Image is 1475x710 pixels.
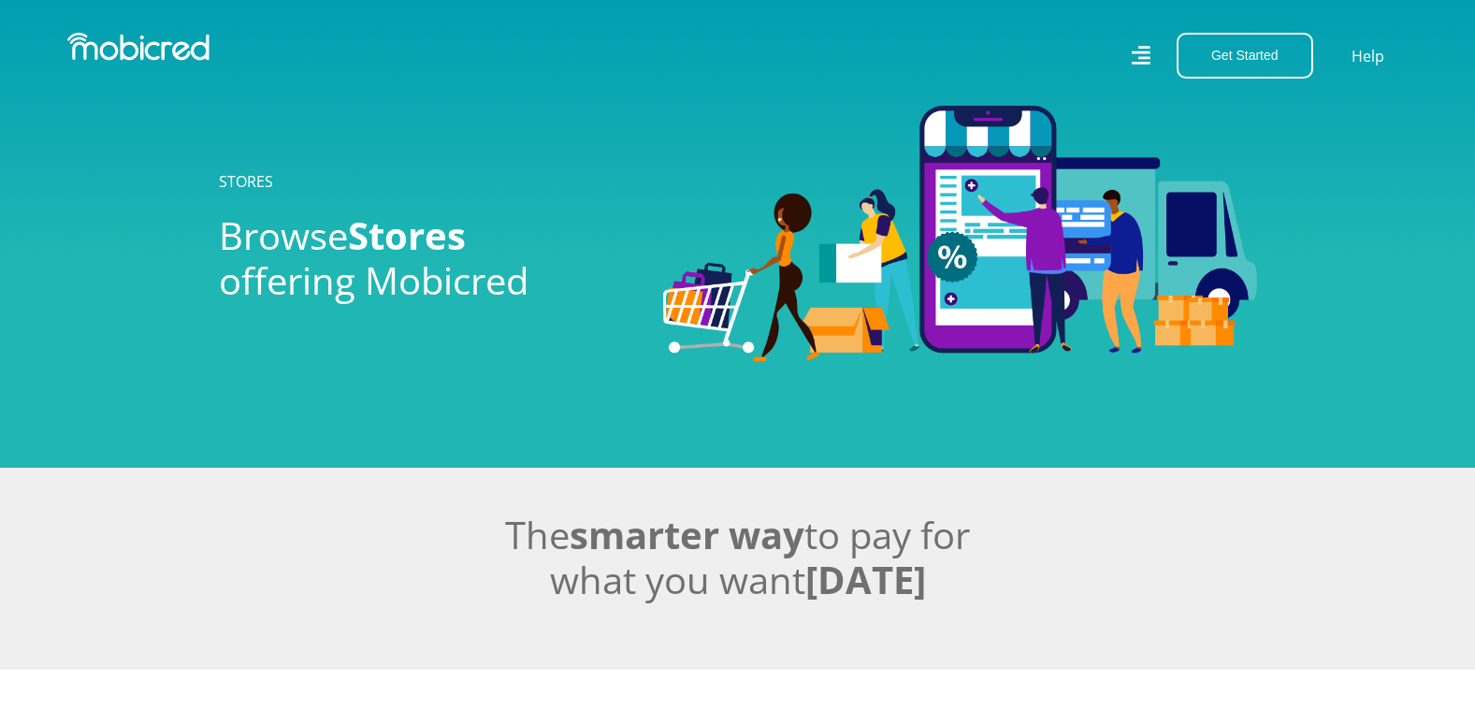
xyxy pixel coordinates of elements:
[219,513,1257,602] h2: The to pay for what you want
[219,171,273,192] a: STORES
[67,33,210,61] img: Mobicred
[1351,44,1385,68] a: Help
[348,210,466,261] span: Stores
[663,106,1257,362] img: Stores
[1177,33,1313,79] button: Get Started
[219,213,635,303] h2: Browse offering Mobicred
